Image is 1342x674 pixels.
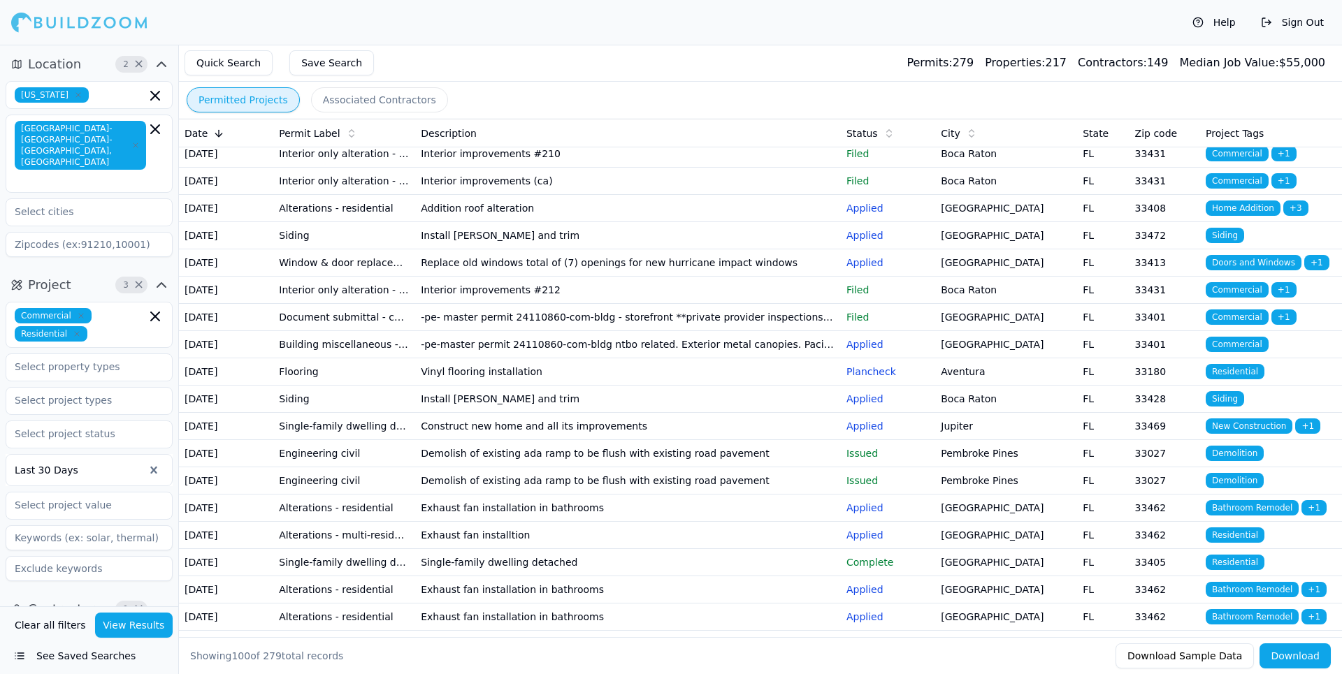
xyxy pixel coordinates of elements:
[1206,418,1292,434] span: New Construction
[935,331,1077,358] td: [GEOGRAPHIC_DATA]
[6,232,173,257] input: Zipcodes (ex:91210,10001)
[1130,440,1200,467] td: 33027
[935,413,1077,440] td: Jupiter
[415,195,841,222] td: Addition roof alteration
[1130,576,1200,603] td: 33462
[846,528,930,542] p: Applied
[1206,527,1264,543] span: Residential
[15,308,92,323] span: Commercial
[1271,282,1297,298] span: + 1
[187,87,300,112] button: Permitted Projects
[273,467,415,494] td: Engineering civil
[1206,337,1269,352] span: Commercial
[1130,386,1200,413] td: 33428
[179,358,273,386] td: [DATE]
[179,304,273,331] td: [DATE]
[6,556,173,581] input: Exclude keywords
[846,337,930,351] p: Applied
[179,522,273,549] td: [DATE]
[846,310,930,324] p: Filed
[935,222,1077,249] td: [GEOGRAPHIC_DATA]
[1206,173,1269,189] span: Commercial
[935,440,1077,467] td: Pembroke Pines
[15,87,89,103] span: [US_STATE]
[1206,200,1280,216] span: Home Addition
[273,277,415,304] td: Interior only alteration - building (commercial)
[935,494,1077,522] td: [GEOGRAPHIC_DATA]
[1254,11,1331,34] button: Sign Out
[179,249,273,277] td: [DATE]
[1301,609,1327,624] span: + 1
[846,501,930,515] p: Applied
[846,446,930,460] p: Issued
[179,413,273,440] td: [DATE]
[1206,555,1264,570] span: Residential
[1130,331,1200,358] td: 33401
[935,631,1077,657] td: [GEOGRAPHIC_DATA]
[415,549,841,576] td: Single-family dwelling detached
[1130,413,1200,440] td: 33469
[846,228,930,242] p: Applied
[179,222,273,249] td: [DATE]
[415,576,841,603] td: Exhaust fan installation in bathrooms
[1130,494,1200,522] td: 33462
[1135,126,1195,140] div: Zip code
[273,140,415,168] td: Interior only alteration - building (commercial)
[6,53,173,75] button: Location2Clear Location filters
[1130,140,1200,168] td: 33431
[846,583,930,596] p: Applied
[1206,255,1301,270] span: Doors and Windows
[179,576,273,603] td: [DATE]
[1260,643,1331,668] button: Download
[1130,467,1200,494] td: 33027
[1130,222,1200,249] td: 33472
[289,50,374,75] button: Save Search
[119,57,133,71] span: 2
[134,606,144,613] span: Clear Contractor filters
[846,201,930,215] p: Applied
[6,388,154,413] input: Select project types
[28,54,81,74] span: Location
[846,365,930,379] p: Plancheck
[28,275,71,295] span: Project
[1185,11,1243,34] button: Help
[1077,603,1129,631] td: FL
[935,249,1077,277] td: [GEOGRAPHIC_DATA]
[846,256,930,270] p: Applied
[179,140,273,168] td: [DATE]
[1179,54,1325,71] div: $ 55,000
[1077,304,1129,331] td: FL
[415,331,841,358] td: -pe-master permit 24110860-com-bldg ntbo related. Exterior metal canopies. Pacifica engineering *...
[415,413,841,440] td: Construct new home and all its improvements
[1077,277,1129,304] td: FL
[179,494,273,522] td: [DATE]
[179,168,273,195] td: [DATE]
[6,525,173,550] input: Keywords (ex: solar, thermal)
[1077,413,1129,440] td: FL
[1130,522,1200,549] td: 33462
[1130,249,1200,277] td: 33413
[1206,309,1269,325] span: Commercial
[1206,126,1336,140] div: Project Tags
[415,386,841,413] td: Install [PERSON_NAME] and trim
[6,492,154,518] input: Select project value
[935,195,1077,222] td: [GEOGRAPHIC_DATA]
[846,555,930,569] p: Complete
[907,56,952,69] span: Permits:
[134,281,144,288] span: Clear Project filters
[846,610,930,624] p: Applied
[6,421,154,446] input: Select project status
[6,643,173,668] button: See Saved Searches
[273,168,415,195] td: Interior only alteration - building (commercial)
[95,613,173,638] button: View Results
[1271,173,1297,189] span: + 1
[1179,56,1278,69] span: Median Job Value:
[415,277,841,304] td: Interior improvements #212
[1206,473,1264,488] span: Demolition
[1077,168,1129,195] td: FL
[15,121,146,170] span: [GEOGRAPHIC_DATA]-[GEOGRAPHIC_DATA]-[GEOGRAPHIC_DATA], [GEOGRAPHIC_DATA]
[1077,358,1129,386] td: FL
[273,249,415,277] td: Window & door replacement impact - residential multi-family
[6,598,173,620] button: Contractor1Clear Contractor filters
[415,603,841,631] td: Exhaust fan installation in bathrooms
